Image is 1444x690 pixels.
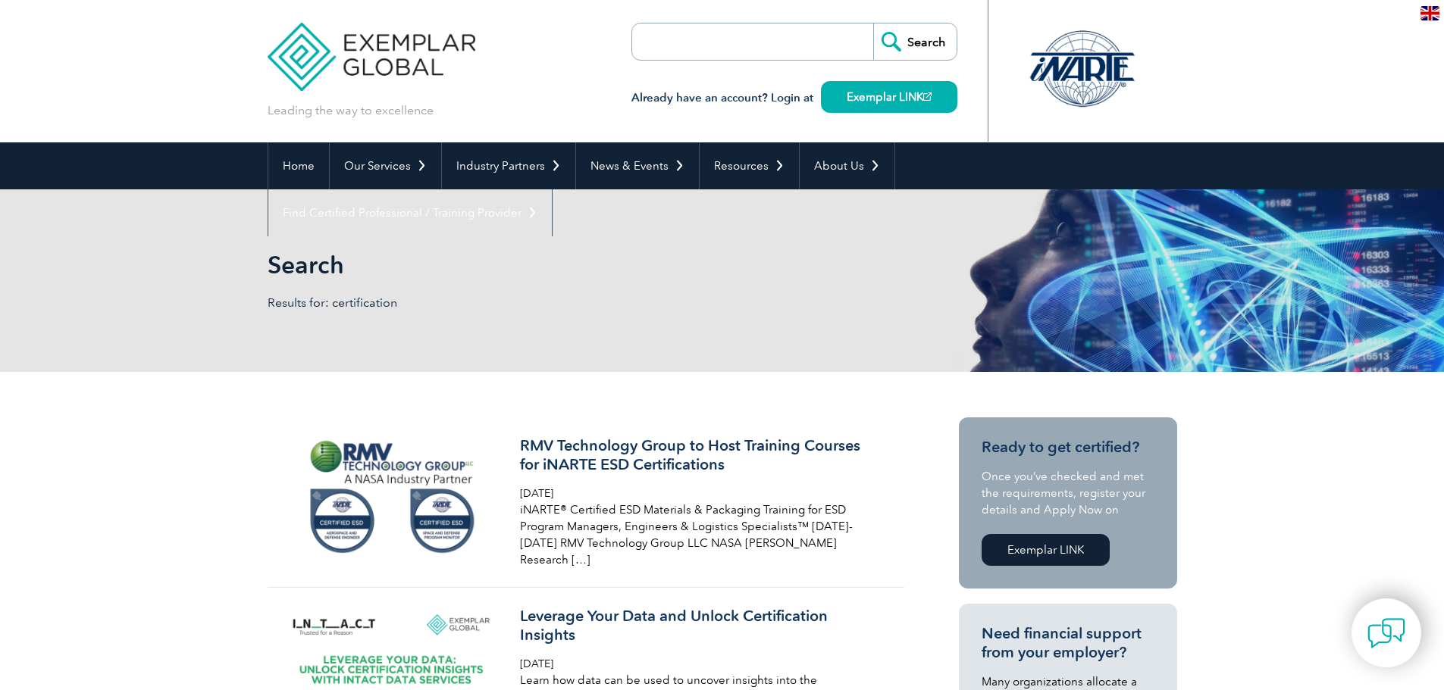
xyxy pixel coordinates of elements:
p: iNARTE® Certified ESD Materials & Packaging Training for ESD Program Managers, Engineers & Logist... [520,501,879,568]
a: Exemplar LINK [821,81,957,113]
span: [DATE] [520,657,553,670]
h3: RMV Technology Group to Host Training Courses for iNARTE ESD Certifications [520,436,879,474]
p: Leading the way to excellence [268,102,434,119]
img: contact-chat.png [1367,614,1405,652]
p: Once you’ve checked and met the requirements, register your details and Apply Now on [982,468,1154,518]
p: Results for: certification [268,295,722,311]
a: Resources [700,142,799,189]
a: Home [268,142,329,189]
img: Auditor-Online-image-640x360-640-x-416-px-3-300x169.png [287,436,496,554]
a: News & Events [576,142,699,189]
img: open_square.png [923,92,932,101]
span: [DATE] [520,487,553,500]
a: RMV Technology Group to Host Training Courses for iNARTE ESD Certifications [DATE] iNARTE® Certif... [268,417,904,588]
img: en [1421,6,1439,20]
a: About Us [800,142,894,189]
a: Exemplar LINK [982,534,1110,566]
a: Our Services [330,142,441,189]
h3: Ready to get certified? [982,438,1154,457]
h3: Leverage Your Data and Unlock Certification Insights [520,607,879,645]
a: Industry Partners [442,142,575,189]
a: Find Certified Professional / Training Provider [268,189,552,236]
input: Search [873,23,957,60]
h3: Need financial support from your employer? [982,624,1154,662]
h1: Search [268,250,850,279]
h3: Already have an account? Login at [631,89,957,108]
